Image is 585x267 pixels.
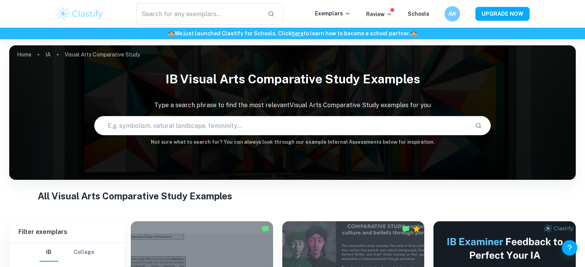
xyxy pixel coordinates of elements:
button: Help and Feedback [562,240,577,255]
p: Type a search phrase to find the most relevant Visual Arts Comparative Study examples for you [9,101,576,110]
span: 🏫 [410,30,417,36]
img: Clastify logo [56,6,105,22]
h1: IB Visual Arts Comparative Study examples [9,67,576,91]
button: UPGRADE NOW [475,7,530,21]
p: Review [366,10,392,18]
button: AW [445,6,460,22]
span: 🏫 [168,30,175,36]
button: College [73,243,94,262]
h1: All Visual Arts Comparative Study Examples [38,189,548,203]
p: Exemplars [315,9,351,18]
input: Search for any exemplars... [136,3,262,25]
h6: AW [448,10,457,18]
div: Filter type choice [40,243,94,262]
a: Home [17,49,32,60]
a: here [292,30,303,36]
button: Search [472,119,485,132]
a: IA [45,49,51,60]
h6: Not sure what to search for? You can always look through our example Internal Assessments below f... [9,138,576,146]
input: E.g. symbolism, natural landscape, femininity... [95,115,469,136]
h6: Filter exemplars [9,221,125,243]
div: Premium [413,225,420,233]
img: Marked [402,225,410,233]
p: Visual Arts Comparative Study [65,50,140,59]
img: Marked [262,225,269,233]
button: IB [40,243,58,262]
a: Schools [408,11,429,17]
h6: We just launched Clastify for Schools. Click to learn how to become a school partner. [2,29,583,38]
